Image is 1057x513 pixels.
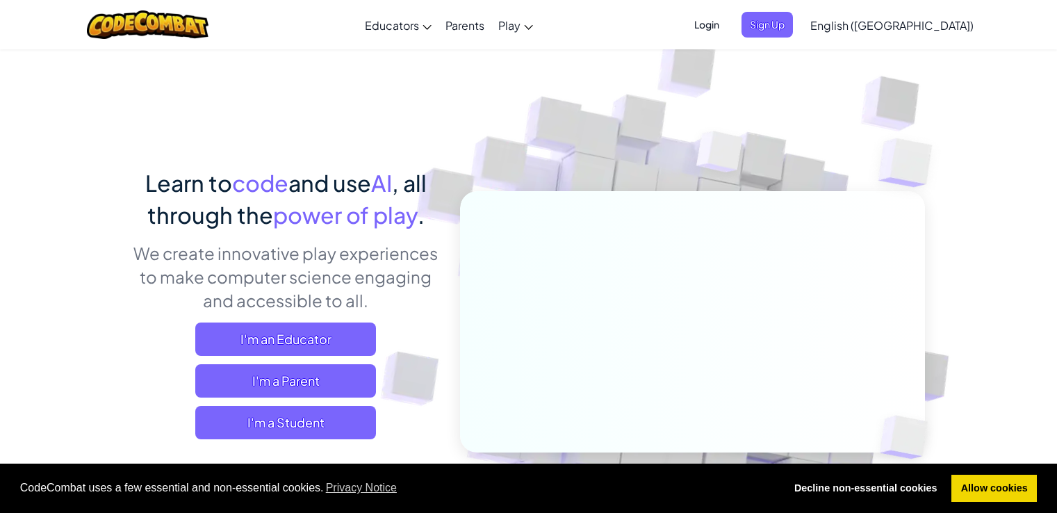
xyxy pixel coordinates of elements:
a: English ([GEOGRAPHIC_DATA]) [803,6,981,44]
button: Login [686,12,728,38]
span: Learn to [145,169,232,197]
span: and use [288,169,371,197]
a: learn more about cookies [324,478,400,498]
span: . [418,201,425,229]
button: Sign Up [741,12,793,38]
button: I'm a Student [195,406,376,439]
img: Overlap cubes [670,104,770,207]
a: Play [491,6,540,44]
span: power of play [273,201,418,229]
img: Overlap cubes [856,386,960,488]
a: Educators [358,6,439,44]
span: Play [498,18,521,33]
a: I'm an Educator [195,323,376,356]
span: code [232,169,288,197]
span: English ([GEOGRAPHIC_DATA]) [810,18,974,33]
p: We create innovative play experiences to make computer science engaging and accessible to all. [133,241,439,312]
span: Educators [365,18,419,33]
span: AI [371,169,392,197]
a: Parents [439,6,491,44]
a: deny cookies [785,475,947,503]
img: CodeCombat logo [87,10,208,39]
span: CodeCombat uses a few essential and non-essential cookies. [20,478,774,498]
a: allow cookies [951,475,1037,503]
img: Overlap cubes [851,104,971,222]
a: I'm a Parent [195,364,376,398]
